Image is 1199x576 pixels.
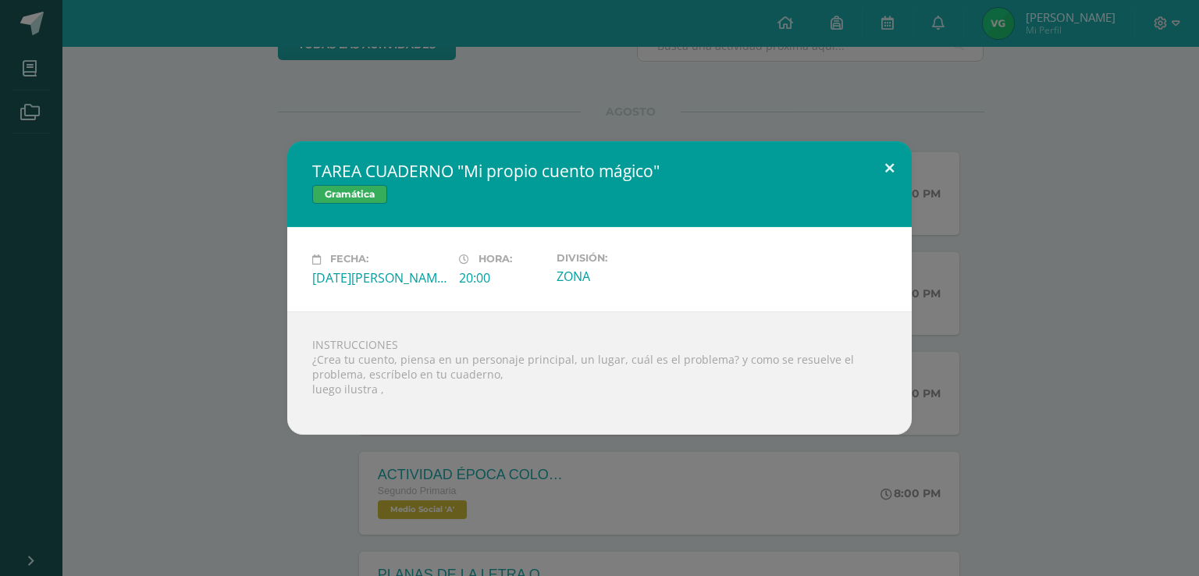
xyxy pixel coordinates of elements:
[312,269,447,286] div: [DATE][PERSON_NAME]
[287,311,912,435] div: INSTRUCCIONES ¿Crea tu cuento, piensa en un personaje principal, un lugar, cuál es el problema? y...
[557,252,691,264] label: División:
[312,160,887,182] h2: TAREA CUADERNO "Mi propio cuento mágico"
[557,268,691,285] div: ZONA
[330,254,368,265] span: Fecha:
[867,141,912,194] button: Close (Esc)
[312,185,387,204] span: Gramática
[479,254,512,265] span: Hora:
[459,269,544,286] div: 20:00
